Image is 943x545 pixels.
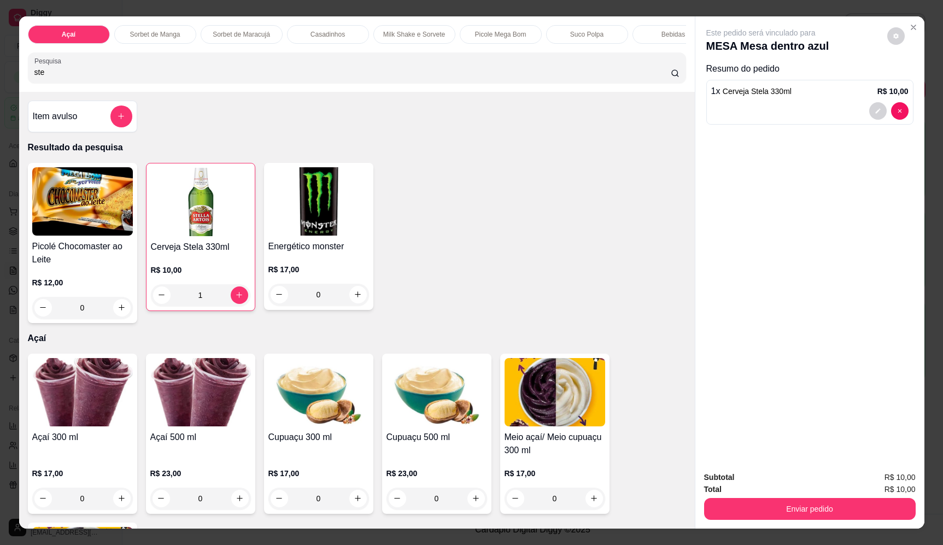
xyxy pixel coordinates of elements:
p: Açaí [62,30,75,39]
p: MESA Mesa dentro azul [706,38,829,54]
p: 1 x [711,85,792,98]
p: R$ 17,00 [32,468,133,479]
p: Este pedido será vinculado para [706,27,829,38]
p: Milk Shake e Sorvete [383,30,445,39]
p: Casadinhos [311,30,345,39]
button: increase-product-quantity [113,299,131,317]
h4: Cupuaçu 300 ml [268,431,369,444]
p: Picole Mega Bom [475,30,526,39]
button: decrease-product-quantity [891,102,909,120]
span: Cerveja Stela 330ml [723,87,792,96]
img: product-image [386,358,487,426]
button: increase-product-quantity [349,286,367,303]
p: Resultado da pesquisa [28,141,686,154]
h4: Meio açaí/ Meio cupuaçu 300 ml [505,431,605,457]
img: product-image [268,358,369,426]
p: R$ 17,00 [268,468,369,479]
button: decrease-product-quantity [271,286,288,303]
p: Bebidas [661,30,685,39]
button: decrease-product-quantity [869,102,887,120]
img: product-image [32,167,133,236]
h4: Cerveja Stela 330ml [151,241,250,254]
button: add-separate-item [110,106,132,127]
p: R$ 17,00 [505,468,605,479]
p: Açaí [28,332,686,345]
h4: Açaí 300 ml [32,431,133,444]
h4: Picolé Chocomaster ao Leite [32,240,133,266]
p: R$ 23,00 [150,468,251,479]
h4: Açaí 500 ml [150,431,251,444]
button: decrease-product-quantity [153,286,171,304]
span: R$ 10,00 [885,483,916,495]
p: R$ 17,00 [268,264,369,275]
button: decrease-product-quantity [887,27,905,45]
button: increase-product-quantity [231,286,248,304]
p: Sorbet de Manga [130,30,180,39]
h4: Item avulso [33,110,78,123]
img: product-image [268,167,369,236]
p: Resumo do pedido [706,62,913,75]
p: R$ 10,00 [151,265,250,276]
button: decrease-product-quantity [34,299,52,317]
img: product-image [32,358,133,426]
img: product-image [151,168,250,236]
strong: Subtotal [704,473,735,482]
p: Suco Polpa [570,30,604,39]
button: Enviar pedido [704,498,916,520]
img: product-image [150,358,251,426]
input: Pesquisa [34,67,671,78]
h4: Energético monster [268,240,369,253]
p: R$ 23,00 [386,468,487,479]
strong: Total [704,485,722,494]
h4: Cupuaçu 500 ml [386,431,487,444]
label: Pesquisa [34,56,65,66]
span: R$ 10,00 [885,471,916,483]
p: Sorbet de Maracujá [213,30,270,39]
p: R$ 10,00 [877,86,909,97]
p: R$ 12,00 [32,277,133,288]
img: product-image [505,358,605,426]
button: Close [905,19,922,36]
